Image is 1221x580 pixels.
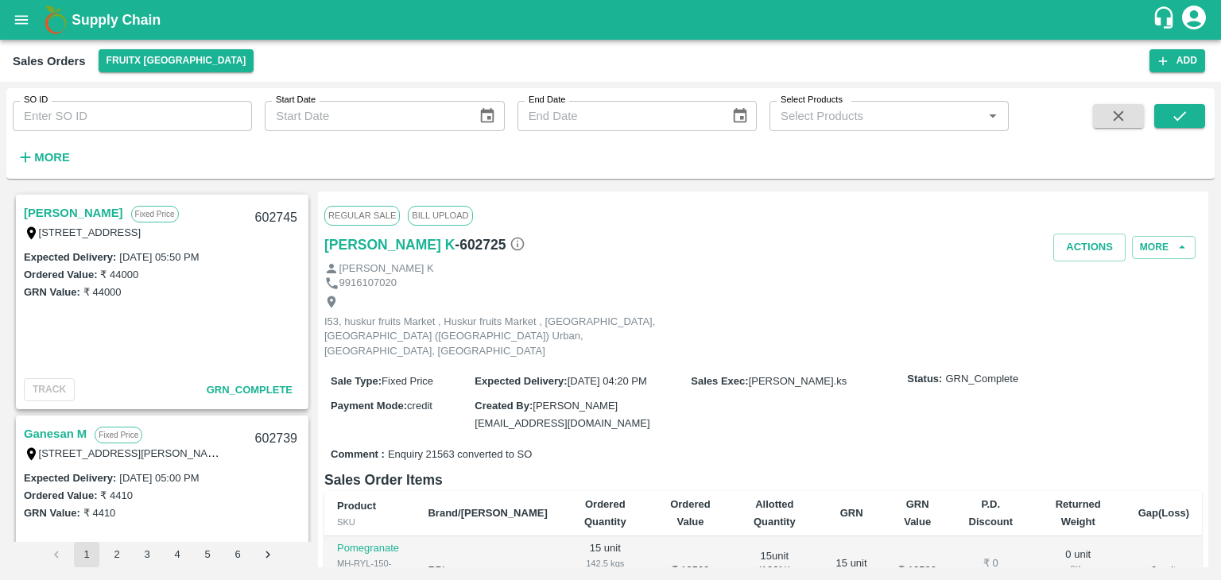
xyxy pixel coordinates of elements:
[24,489,97,501] label: Ordered Value:
[324,234,455,256] a: [PERSON_NAME] K
[3,2,40,38] button: open drawer
[969,498,1014,528] b: P.D. Discount
[774,106,978,126] input: Select Products
[276,94,316,106] label: Start Date
[331,447,385,462] label: Comment :
[72,12,161,28] b: Supply Chain
[904,498,931,528] b: GRN Value
[246,199,307,237] div: 602745
[388,447,532,462] span: Enquiry 21563 converted to SO
[382,375,433,387] span: Fixed Price
[34,151,70,164] strong: More
[963,556,1018,571] div: ₹ 0
[339,276,397,291] p: 9916107020
[100,489,133,501] label: ₹ 4410
[324,469,1202,491] h6: Sales Order Items
[100,269,138,280] label: ₹ 44000
[670,498,711,528] b: Ordered Value
[104,542,130,567] button: Go to page 2
[475,400,533,412] label: Created By :
[13,144,74,171] button: More
[475,375,567,387] label: Expected Delivery :
[24,286,80,298] label: GRN Value:
[568,375,647,387] span: [DATE] 04:20 PM
[265,101,466,131] input: Start Date
[1044,562,1113,576] div: 0 Kg
[945,372,1018,387] span: GRN_Complete
[331,400,407,412] label: Payment Mode :
[428,507,547,519] b: Brand/[PERSON_NAME]
[83,286,122,298] label: ₹ 44000
[246,420,307,458] div: 602739
[331,375,382,387] label: Sale Type :
[13,51,86,72] div: Sales Orders
[781,94,843,106] label: Select Products
[41,542,283,567] nav: pagination navigation
[475,400,649,429] span: [PERSON_NAME][EMAIL_ADDRESS][DOMAIN_NAME]
[165,542,190,567] button: Go to page 4
[13,101,252,131] input: Enter SO ID
[72,9,1152,31] a: Supply Chain
[725,101,755,131] button: Choose date
[24,269,97,280] label: Ordered Value:
[24,203,123,223] a: [PERSON_NAME]
[134,542,160,567] button: Go to page 3
[455,234,525,256] h6: - 602725
[119,472,199,484] label: [DATE] 05:00 PM
[83,507,116,519] label: ₹ 4410
[324,315,682,359] p: I53, huskur fruits Market , Huskur fruits Market , [GEOGRAPHIC_DATA], [GEOGRAPHIC_DATA] ([GEOGRAP...
[24,472,116,484] label: Expected Delivery :
[749,375,847,387] span: [PERSON_NAME].ks
[39,447,227,459] label: [STREET_ADDRESS][PERSON_NAME]
[337,515,402,529] div: SKU
[1138,507,1189,519] b: Gap(Loss)
[472,101,502,131] button: Choose date
[1180,3,1208,37] div: account of current user
[99,49,254,72] button: Select DC
[207,384,293,396] span: GRN_Complete
[337,500,376,512] b: Product
[119,251,199,263] label: [DATE] 05:50 PM
[24,423,87,444] a: Ganesan M
[195,542,220,567] button: Go to page 5
[584,498,626,528] b: Ordered Quantity
[907,372,942,387] label: Status:
[339,261,434,276] p: [PERSON_NAME] K
[24,251,116,263] label: Expected Delivery :
[1132,236,1196,259] button: More
[95,427,142,443] p: Fixed Price
[529,94,565,106] label: End Date
[517,101,719,131] input: End Date
[1056,498,1101,528] b: Returned Weight
[74,542,99,567] button: page 1
[255,542,281,567] button: Go to next page
[337,541,402,556] p: Pomegranate
[324,206,400,225] span: Regular Sale
[1053,234,1126,261] button: Actions
[24,507,80,519] label: GRN Value:
[983,106,1003,126] button: Open
[691,375,748,387] label: Sales Exec :
[225,542,250,567] button: Go to page 6
[1149,49,1205,72] button: Add
[840,507,863,519] b: GRN
[39,226,141,238] label: [STREET_ADDRESS]
[1152,6,1180,34] div: customer-support
[754,498,796,528] b: Allotted Quantity
[407,400,432,412] span: credit
[40,4,72,36] img: logo
[408,206,472,225] span: Bill Upload
[131,206,179,222] p: Fixed Price
[24,94,48,106] label: SO ID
